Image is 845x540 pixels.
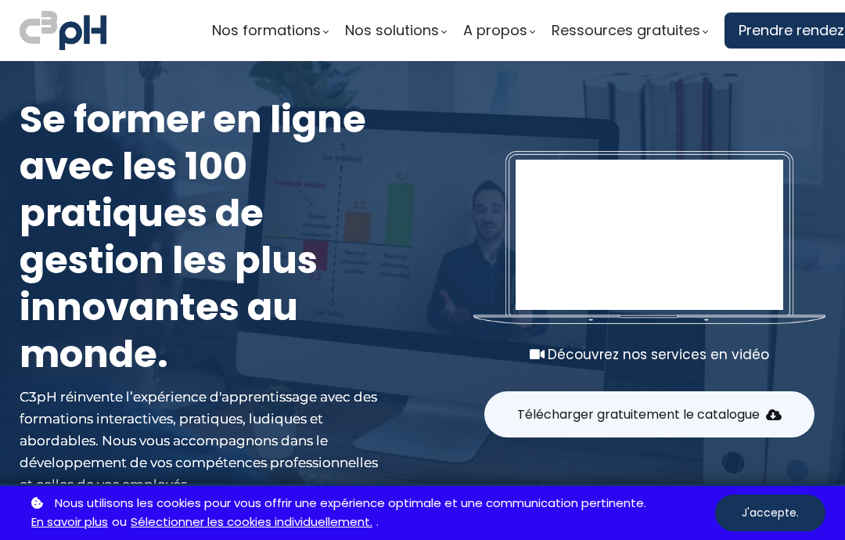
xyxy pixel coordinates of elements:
h1: Se former en ligne avec les 100 pratiques de gestion les plus innovantes au monde. [20,96,391,378]
span: Nous utilisons les cookies pour vous offrir une expérience optimale et une communication pertinente. [55,494,646,513]
span: Télécharger gratuitement le catalogue [517,405,760,424]
a: En savoir plus [31,513,108,532]
span: A propos [463,19,527,42]
span: Nos formations [212,19,321,42]
a: Sélectionner les cookies individuellement. [131,513,372,532]
button: Télécharger gratuitement le catalogue [484,391,814,437]
div: Découvrez nos services en vidéo [473,344,825,365]
span: Nos solutions [345,19,439,42]
img: logo C3PH [20,8,106,53]
p: ou . [27,494,715,533]
span: Ressources gratuites [552,19,700,42]
div: C3pH réinvente l’expérience d'apprentissage avec des formations interactives, pratiques, ludiques... [20,386,391,495]
button: J'accepte. [715,495,825,531]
